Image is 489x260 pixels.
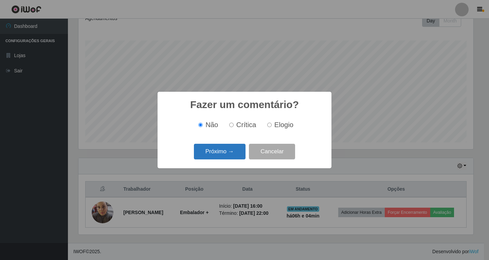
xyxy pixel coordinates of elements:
input: Elogio [267,123,272,127]
input: Crítica [229,123,234,127]
span: Crítica [236,121,256,128]
button: Próximo → [194,144,246,160]
button: Cancelar [249,144,295,160]
span: Não [205,121,218,128]
span: Elogio [274,121,293,128]
h2: Fazer um comentário? [190,99,299,111]
input: Não [198,123,203,127]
